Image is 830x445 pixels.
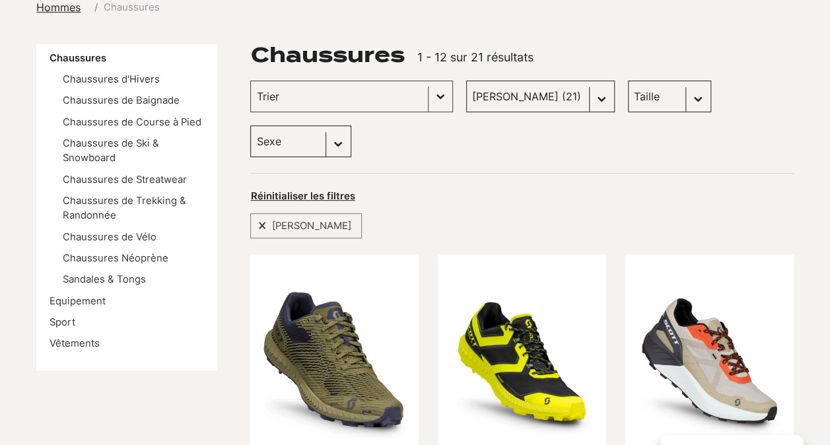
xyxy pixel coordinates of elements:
a: Chaussures de Baignade [63,94,180,106]
button: Réinitialiser les filtres [250,189,355,203]
a: Chaussures de Streatwear [63,174,187,186]
a: Sandales & Tongs [63,273,146,285]
span: [PERSON_NAME] [266,217,356,234]
a: Chaussures de Vélo [63,231,156,243]
a: Equipement [50,295,106,307]
a: Sport [50,316,75,328]
button: Basculer la liste [429,81,452,112]
a: Chaussures d'Hivers [63,73,160,85]
a: Chaussures de Trekking & Randonnée [63,195,186,221]
input: Trier [256,88,423,105]
a: Chaussures Néoprène [63,252,168,264]
a: Chaussures de Ski & Snowboard [63,137,159,164]
a: Chaussures de Course à Pied [63,116,201,128]
span: Hommes [36,1,81,14]
a: Vêtements [50,337,100,349]
span: 1 - 12 sur 21 résultats [417,50,534,64]
h1: Chaussures [250,44,404,65]
a: Chaussures [50,52,106,64]
div: [PERSON_NAME] [250,213,362,238]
